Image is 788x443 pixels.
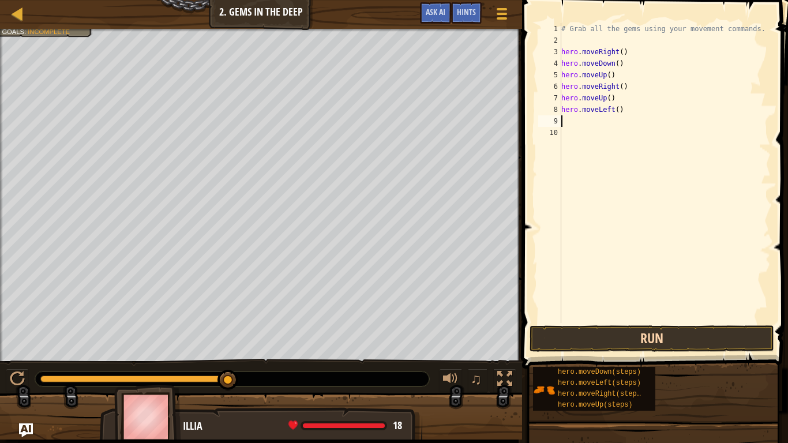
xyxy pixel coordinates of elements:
[457,6,476,17] span: Hints
[19,423,33,437] button: Ask AI
[6,369,29,392] button: Ctrl + P: Pause
[426,6,445,17] span: Ask AI
[468,369,487,392] button: ♫
[393,418,402,433] span: 18
[558,368,641,376] span: hero.moveDown(steps)
[470,370,482,388] span: ♫
[288,421,402,431] div: health: 18 / 18
[558,401,633,409] span: hero.moveUp(steps)
[493,369,516,392] button: Toggle fullscreen
[538,81,561,92] div: 6
[538,58,561,69] div: 4
[538,35,561,46] div: 2
[538,23,561,35] div: 1
[538,104,561,115] div: 8
[439,369,462,392] button: Adjust volume
[533,379,555,401] img: portrait.png
[538,115,561,127] div: 9
[538,69,561,81] div: 5
[538,127,561,138] div: 10
[558,390,645,398] span: hero.moveRight(steps)
[530,325,774,352] button: Run
[487,2,516,29] button: Show game menu
[558,379,641,387] span: hero.moveLeft(steps)
[538,46,561,58] div: 3
[183,419,411,434] div: Illia
[538,92,561,104] div: 7
[420,2,451,24] button: Ask AI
